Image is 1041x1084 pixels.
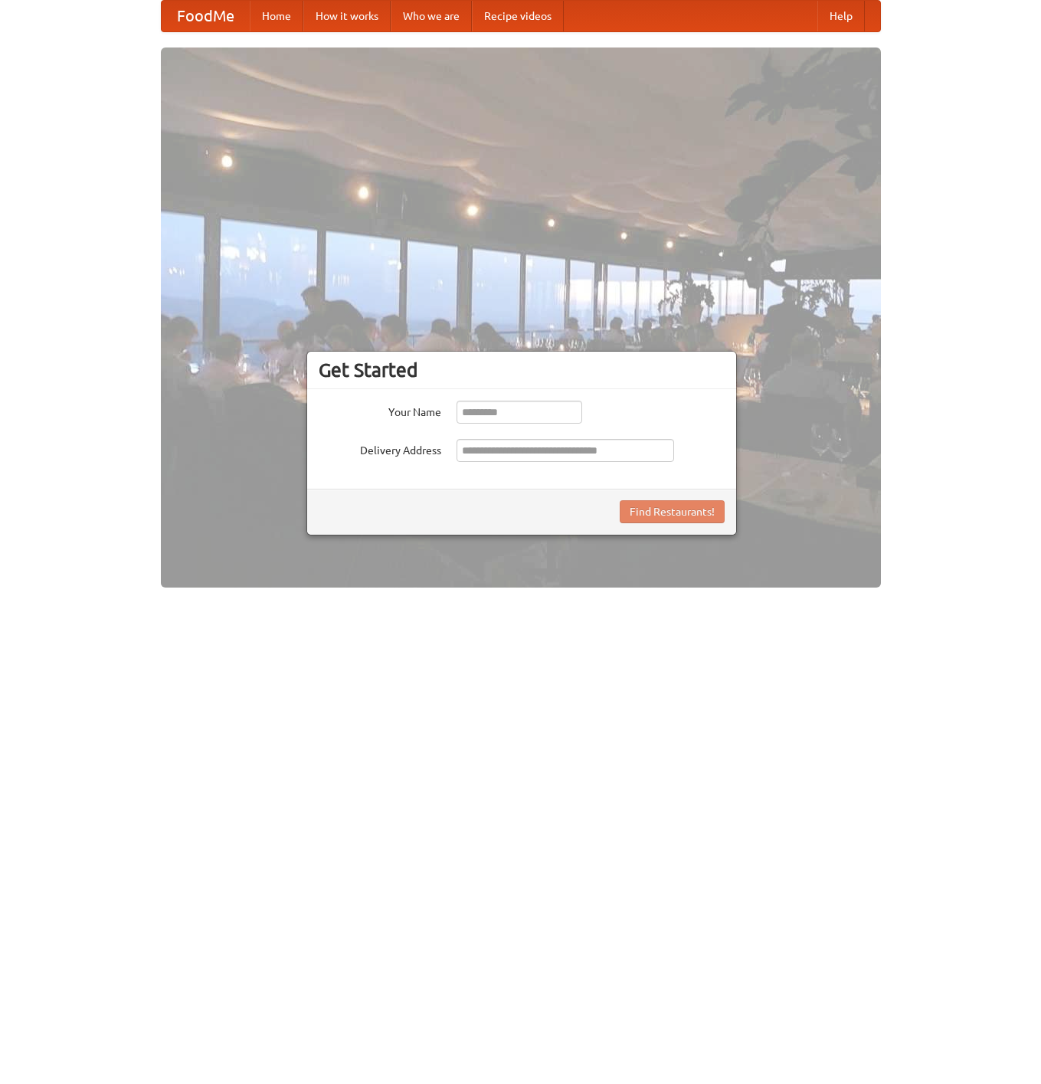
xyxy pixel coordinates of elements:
[250,1,303,31] a: Home
[391,1,472,31] a: Who we are
[162,1,250,31] a: FoodMe
[319,439,441,458] label: Delivery Address
[472,1,564,31] a: Recipe videos
[620,500,725,523] button: Find Restaurants!
[319,401,441,420] label: Your Name
[817,1,865,31] a: Help
[319,359,725,382] h3: Get Started
[303,1,391,31] a: How it works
